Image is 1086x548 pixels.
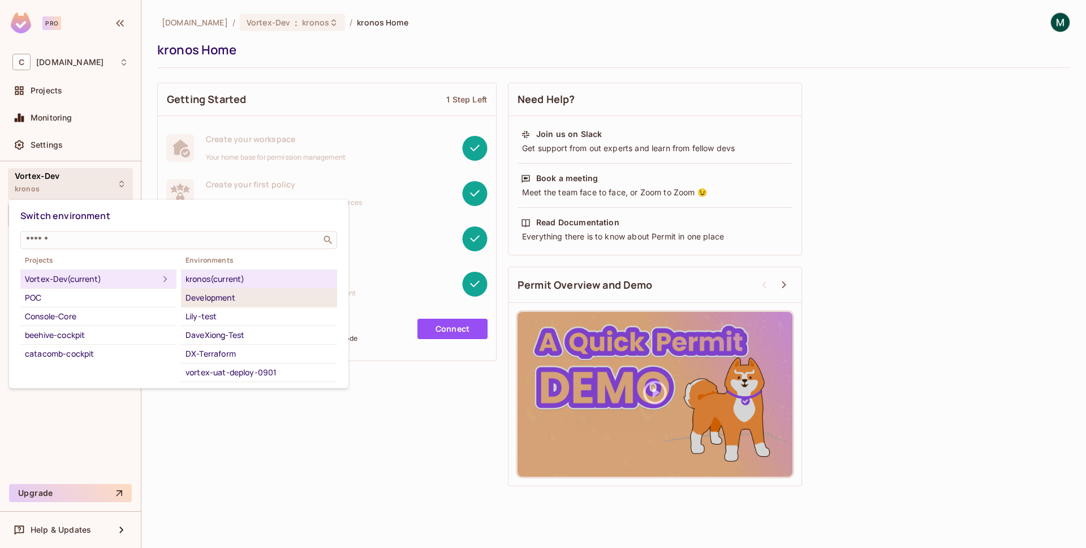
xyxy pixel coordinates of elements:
[25,272,158,286] div: Vortex-Dev (current)
[25,347,172,361] div: catacomb-cockpit
[186,328,333,342] div: DaveXiong-Test
[20,256,176,265] span: Projects
[181,256,337,265] span: Environments
[186,272,333,286] div: kronos (current)
[186,366,333,379] div: vortex-uat-deploy-0901
[186,291,333,305] div: Development
[25,291,172,305] div: POC
[186,310,333,323] div: Lily-test
[25,310,172,323] div: Console-Core
[186,347,333,361] div: DX-Terraform
[25,328,172,342] div: beehive-cockpit
[20,209,110,222] span: Switch environment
